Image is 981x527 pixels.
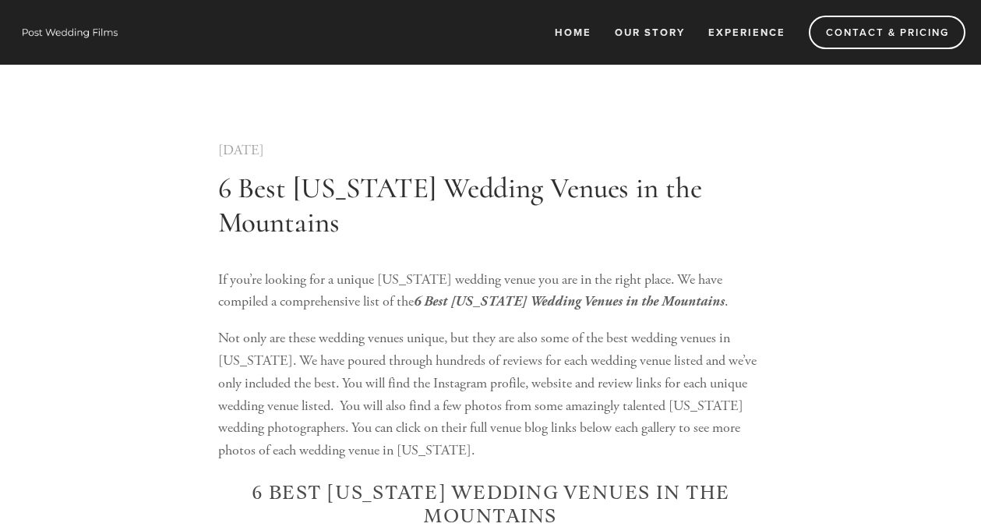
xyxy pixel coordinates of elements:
a: Home [545,19,602,45]
a: Contact & Pricing [809,16,965,49]
a: Our Story [605,19,695,45]
img: Wisconsin Wedding Videographer [16,20,125,44]
em: 6 Best [US_STATE] Wedding Venues in the Mountains [414,293,725,309]
a: Experience [698,19,796,45]
a: [DATE] [218,141,264,159]
p: If you’re looking for a unique [US_STATE] wedding venue you are in the right place. We have compi... [218,269,764,314]
a: 6 Best [US_STATE] Wedding Venues in the Mountains [218,171,702,240]
p: Not only are these wedding venues unique, but they are also some of the best wedding venues in [U... [218,327,764,462]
